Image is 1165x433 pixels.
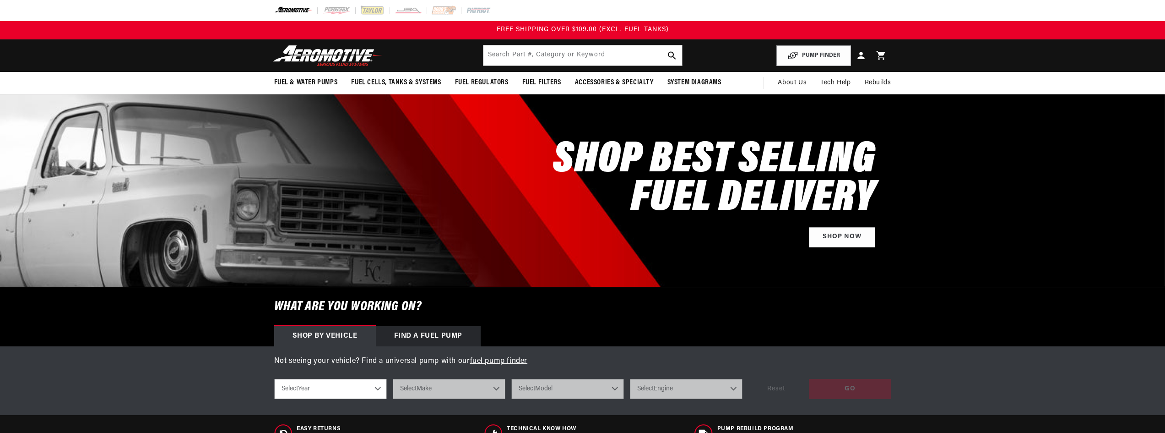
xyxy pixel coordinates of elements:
summary: Fuel Filters [515,72,568,93]
span: Rebuilds [865,78,891,88]
button: PUMP FINDER [776,45,851,66]
select: Year [274,379,387,399]
span: Pump Rebuild program [717,425,881,433]
span: About Us [778,79,807,86]
select: Engine [630,379,742,399]
input: Search by Part Number, Category or Keyword [483,45,682,66]
summary: Rebuilds [858,72,898,94]
select: Make [393,379,505,399]
span: Technical Know How [507,425,639,433]
h6: What are you working on? [251,287,914,326]
img: Aeromotive [271,45,385,66]
div: Shop by vehicle [274,326,376,346]
button: search button [662,45,682,66]
span: FREE SHIPPING OVER $109.00 (EXCL. FUEL TANKS) [497,26,669,33]
span: Easy Returns [297,425,389,433]
summary: Fuel Regulators [448,72,515,93]
h2: SHOP BEST SELLING FUEL DELIVERY [553,141,875,218]
summary: System Diagrams [661,72,728,93]
select: Model [511,379,624,399]
span: Fuel Cells, Tanks & Systems [351,78,441,88]
span: Tech Help [820,78,851,88]
a: fuel pump finder [470,357,528,365]
span: Accessories & Specialty [575,78,654,88]
p: Not seeing your vehicle? Find a universal pump with our [274,356,891,367]
summary: Fuel Cells, Tanks & Systems [344,72,448,93]
a: Shop Now [809,227,875,248]
span: Fuel Filters [522,78,561,88]
summary: Accessories & Specialty [568,72,661,93]
summary: Tech Help [813,72,857,94]
span: Fuel Regulators [455,78,509,88]
a: About Us [771,72,813,94]
summary: Fuel & Water Pumps [267,72,345,93]
div: Find a Fuel Pump [376,326,481,346]
span: Fuel & Water Pumps [274,78,338,88]
span: System Diagrams [667,78,721,88]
